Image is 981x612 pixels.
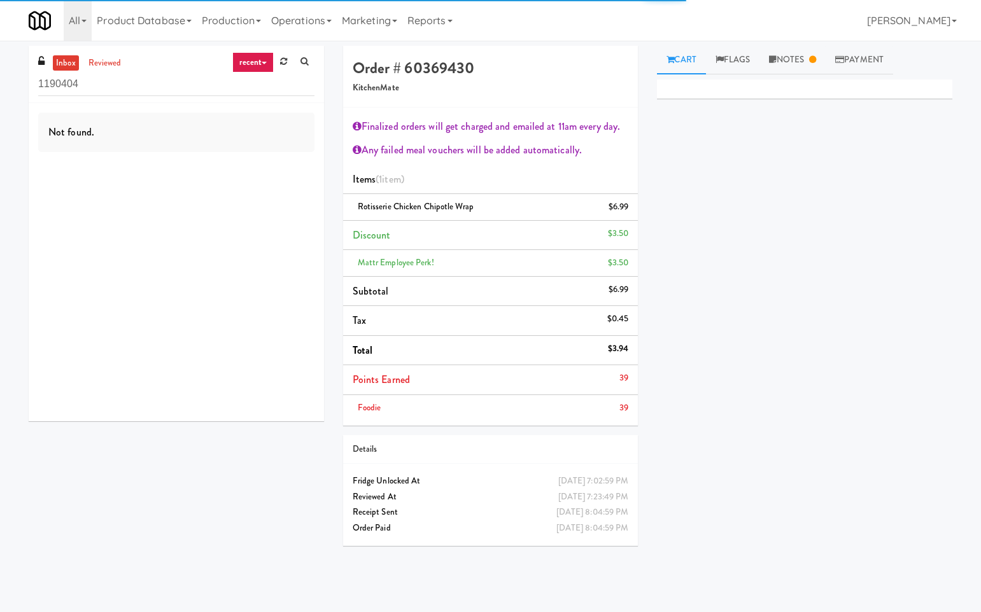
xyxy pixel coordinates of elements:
a: Flags [706,46,760,74]
span: Rotisserie Chicken Chipotle Wrap [358,200,474,212]
input: Search vision orders [38,73,314,96]
span: Points Earned [353,372,410,387]
a: reviewed [85,55,125,71]
div: $3.50 [608,226,629,242]
span: (1 ) [376,172,404,186]
div: Reviewed At [353,489,629,505]
div: [DATE] 8:04:59 PM [556,520,629,536]
div: $0.45 [607,311,629,327]
div: Fridge Unlocked At [353,473,629,489]
span: Mattr Employee Perk! [358,256,434,268]
ng-pluralize: item [382,172,400,186]
h5: KitchenMate [353,83,629,93]
div: 39 [619,400,628,416]
a: recent [232,52,274,73]
span: Foodie [358,401,381,414]
span: Total [353,343,373,358]
div: Finalized orders will get charged and emailed at 11am every day. [353,117,629,136]
div: [DATE] 8:04:59 PM [556,504,629,520]
div: [DATE] 7:23:49 PM [558,489,629,505]
a: Payment [826,46,893,74]
div: $6.99 [609,282,629,298]
span: Not found. [48,125,94,139]
div: Any failed meal vouchers will be added automatically. [353,141,629,160]
div: Receipt Sent [353,504,629,520]
div: 39 [619,370,628,386]
span: Tax [353,313,366,328]
div: Details [353,442,629,457]
a: inbox [53,55,79,71]
a: Notes [759,46,826,74]
span: Items [353,172,404,186]
div: $3.50 [608,255,629,271]
img: Micromart [29,10,51,32]
span: Subtotal [353,284,389,298]
div: $3.94 [608,341,629,357]
h4: Order # 60369430 [353,60,629,76]
a: Cart [657,46,706,74]
span: Discount [353,228,391,242]
div: [DATE] 7:02:59 PM [558,473,629,489]
div: $6.99 [609,199,629,215]
div: Order Paid [353,520,629,536]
